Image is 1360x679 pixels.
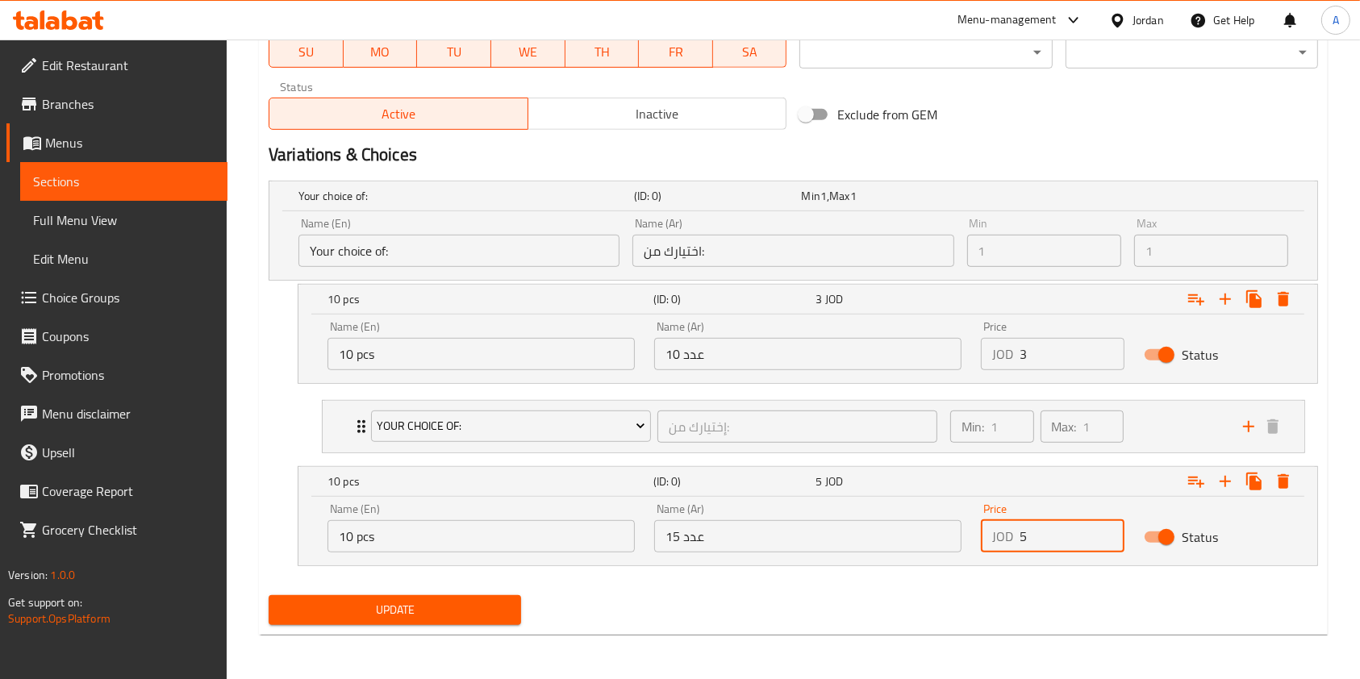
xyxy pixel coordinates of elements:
span: Upsell [42,443,215,462]
span: Version: [8,564,48,585]
a: Coverage Report [6,472,227,510]
span: Min [801,185,820,206]
button: SA [713,35,787,68]
span: WE [498,40,559,64]
span: Edit Restaurant [42,56,215,75]
button: FR [639,35,713,68]
h5: 10 pcs [327,291,647,307]
button: Clone new choice [1240,285,1269,314]
span: Max [829,185,849,206]
a: Choice Groups [6,278,227,317]
a: Full Menu View [20,201,227,240]
span: 1 [820,185,827,206]
h2: Variations & Choices [269,143,1318,167]
div: ​ [799,36,1052,69]
button: TU [417,35,491,68]
span: 1.0.0 [50,564,75,585]
span: Promotions [42,365,215,385]
span: Branches [42,94,215,114]
span: JOD [825,289,843,310]
a: Upsell [6,433,227,472]
input: Please enter price [1020,338,1124,370]
p: Min: [962,417,984,436]
p: JOD [992,344,1013,364]
button: Inactive [528,98,787,130]
a: Grocery Checklist [6,510,227,549]
div: Menu-management [957,10,1057,30]
span: FR [645,40,707,64]
a: Coupons [6,317,227,356]
button: Clone new choice [1240,467,1269,496]
span: 3 [816,289,822,310]
button: Add choice group [1182,285,1211,314]
a: Support.OpsPlatform [8,608,111,629]
span: 1 [850,185,857,206]
span: Full Menu View [33,210,215,230]
span: Inactive [535,102,781,126]
span: TU [423,40,485,64]
span: Exclude from GEM [837,105,937,124]
button: Delete 10 pcs [1269,467,1298,496]
span: Edit Menu [33,249,215,269]
div: Expand [298,285,1317,314]
button: delete [1261,414,1285,439]
button: add [1237,414,1261,439]
h5: (ID: 0) [653,291,810,307]
span: TH [572,40,633,64]
span: Status [1182,345,1218,364]
span: 5 [816,471,822,492]
input: Enter name En [327,338,635,370]
button: WE [491,35,565,68]
span: JOD [825,471,843,492]
span: Grocery Checklist [42,520,215,539]
button: MO [344,35,418,68]
a: Edit Menu [20,240,227,278]
h5: 10 pcs [327,473,647,489]
div: ​ [1066,36,1318,69]
span: Sections [33,172,215,191]
button: Add new choice [1211,467,1240,496]
span: Choice Groups [42,288,215,307]
div: Expand [269,181,1317,210]
span: Coupons [42,327,215,346]
a: Menu disclaimer [6,394,227,433]
p: Max: [1052,417,1077,436]
h5: (ID: 0) [653,473,810,489]
button: TH [565,35,640,68]
button: SU [269,35,344,68]
input: Enter name Ar [632,235,953,267]
a: Sections [20,162,227,201]
button: Your Choice Of: [371,410,651,443]
p: JOD [992,527,1013,546]
span: SA [720,40,781,64]
span: MO [350,40,411,64]
span: Coverage Report [42,481,215,501]
button: Delete 10 pcs [1269,285,1298,314]
h5: (ID: 0) [634,188,795,204]
button: Add choice group [1182,467,1211,496]
div: Expand [298,467,1317,496]
li: Expand [309,394,1318,460]
input: Enter name En [327,520,635,552]
input: Enter name Ar [654,338,962,370]
button: Active [269,98,528,130]
a: Edit Restaurant [6,46,227,85]
span: Status [1182,527,1218,547]
span: Update [282,600,508,620]
span: Get support on: [8,592,82,613]
span: A [1333,11,1339,29]
span: Menu disclaimer [42,404,215,423]
div: , [801,188,962,204]
button: Add new choice [1211,285,1240,314]
span: Your Choice Of: [377,416,645,436]
span: SU [276,40,337,64]
input: Please enter price [1020,520,1124,552]
input: Enter name En [298,235,620,267]
input: Enter name Ar [654,520,962,552]
div: Expand [323,401,1304,452]
a: Menus [6,123,227,162]
a: Promotions [6,356,227,394]
div: Jordan [1133,11,1164,29]
span: Active [276,102,522,126]
span: Menus [45,133,215,152]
